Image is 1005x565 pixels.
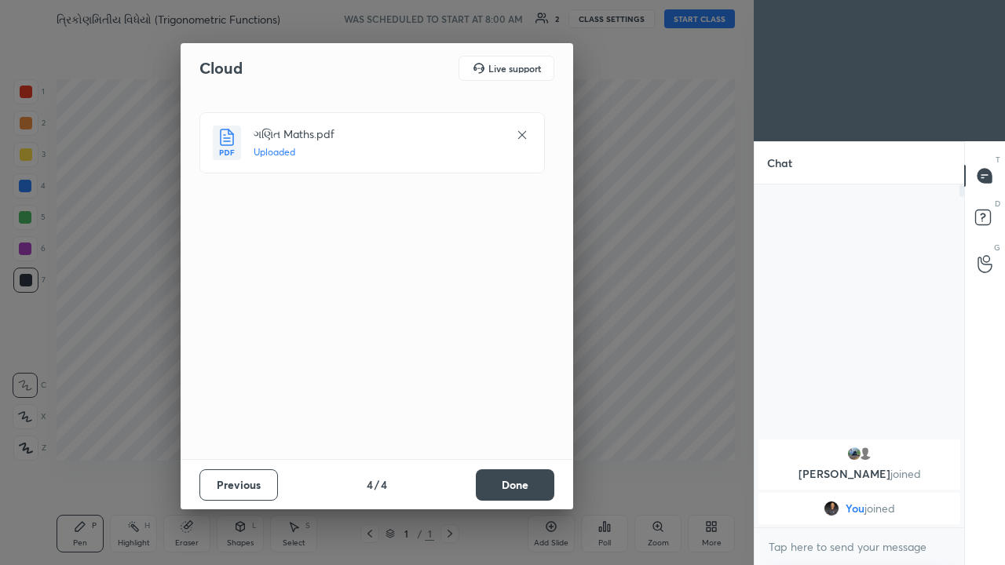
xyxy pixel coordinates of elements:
[996,154,1000,166] p: T
[824,501,839,516] img: 6c564172b9614d7b8bd9565893e475e0.jpg
[476,469,554,501] button: Done
[488,64,541,73] h5: Live support
[755,142,805,184] p: Chat
[857,446,873,461] img: default.png
[254,145,500,159] h5: Uploaded
[199,58,243,78] h2: Cloud
[846,446,862,461] img: 3
[995,198,1000,210] p: D
[375,476,379,493] h4: /
[994,242,1000,253] p: G
[381,476,387,493] h4: 4
[846,502,864,515] span: You
[890,466,921,481] span: joined
[254,126,500,142] h4: ગણિત Maths.pdf
[768,468,951,480] p: [PERSON_NAME]
[755,436,964,527] div: grid
[864,502,895,515] span: joined
[199,469,278,501] button: Previous
[367,476,373,493] h4: 4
